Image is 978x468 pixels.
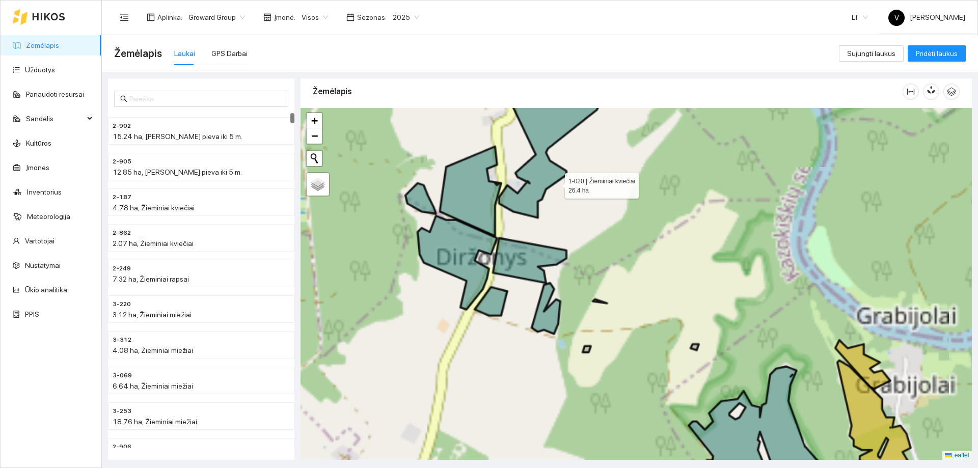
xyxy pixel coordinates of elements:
span: [PERSON_NAME] [888,13,965,21]
a: PPIS [25,310,39,318]
button: Pridėti laukus [908,45,966,62]
span: LT [852,10,868,25]
span: 2-862 [113,228,131,238]
span: V [894,10,899,26]
span: 3-312 [113,335,131,345]
span: Aplinka : [157,12,182,23]
a: Panaudoti resursai [26,90,84,98]
span: 3-069 [113,371,132,380]
span: Sujungti laukus [847,48,895,59]
span: Sezonas : [357,12,387,23]
a: Ūkio analitika [25,286,67,294]
span: 2-187 [113,192,131,202]
button: Sujungti laukus [839,45,904,62]
a: Sujungti laukus [839,49,904,58]
div: GPS Darbai [211,48,248,59]
span: 2025 [393,10,419,25]
span: 3-220 [113,299,131,309]
a: Leaflet [945,452,969,459]
span: Groward Group [188,10,245,25]
button: menu-fold [114,7,134,27]
button: column-width [903,84,919,100]
span: 18.76 ha, Žieminiai miežiai [113,418,197,426]
span: shop [263,13,271,21]
span: 15.24 ha, [PERSON_NAME] pieva iki 5 m. [113,132,242,141]
a: Įmonės [26,163,49,172]
span: search [120,95,127,102]
button: Initiate a new search [307,151,322,166]
span: Žemėlapis [114,45,162,62]
span: column-width [903,88,918,96]
a: Vartotojai [25,237,55,245]
span: 4.08 ha, Žieminiai miežiai [113,346,193,354]
span: 12.85 ha, [PERSON_NAME] pieva iki 5 m. [113,168,242,176]
span: layout [147,13,155,21]
span: Pridėti laukus [916,48,958,59]
a: Užduotys [25,66,55,74]
a: Inventorius [27,188,62,196]
span: 2-906 [113,442,131,452]
div: Laukai [174,48,195,59]
span: 6.64 ha, Žieminiai miežiai [113,382,193,390]
span: menu-fold [120,13,129,22]
span: 2-905 [113,157,131,167]
input: Paieška [129,93,282,104]
span: Įmonė : [274,12,295,23]
span: − [311,129,318,142]
a: Kultūros [26,139,51,147]
a: Zoom in [307,113,322,128]
span: Visos [302,10,328,25]
span: 2-249 [113,264,131,273]
div: Žemėlapis [313,77,903,106]
span: 2-902 [113,121,131,131]
a: Žemėlapis [26,41,59,49]
span: 2.07 ha, Žieminiai kviečiai [113,239,194,247]
span: 3-253 [113,406,131,416]
span: 3.12 ha, Žieminiai miežiai [113,311,192,319]
span: calendar [346,13,355,21]
span: 4.78 ha, Žieminiai kviečiai [113,204,195,212]
a: Nustatymai [25,261,61,269]
span: 7.32 ha, Žieminiai rapsai [113,275,189,283]
a: Pridėti laukus [908,49,966,58]
a: Layers [307,173,329,196]
span: Sandėlis [26,108,84,129]
a: Meteorologija [27,212,70,221]
a: Zoom out [307,128,322,144]
span: + [311,114,318,127]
